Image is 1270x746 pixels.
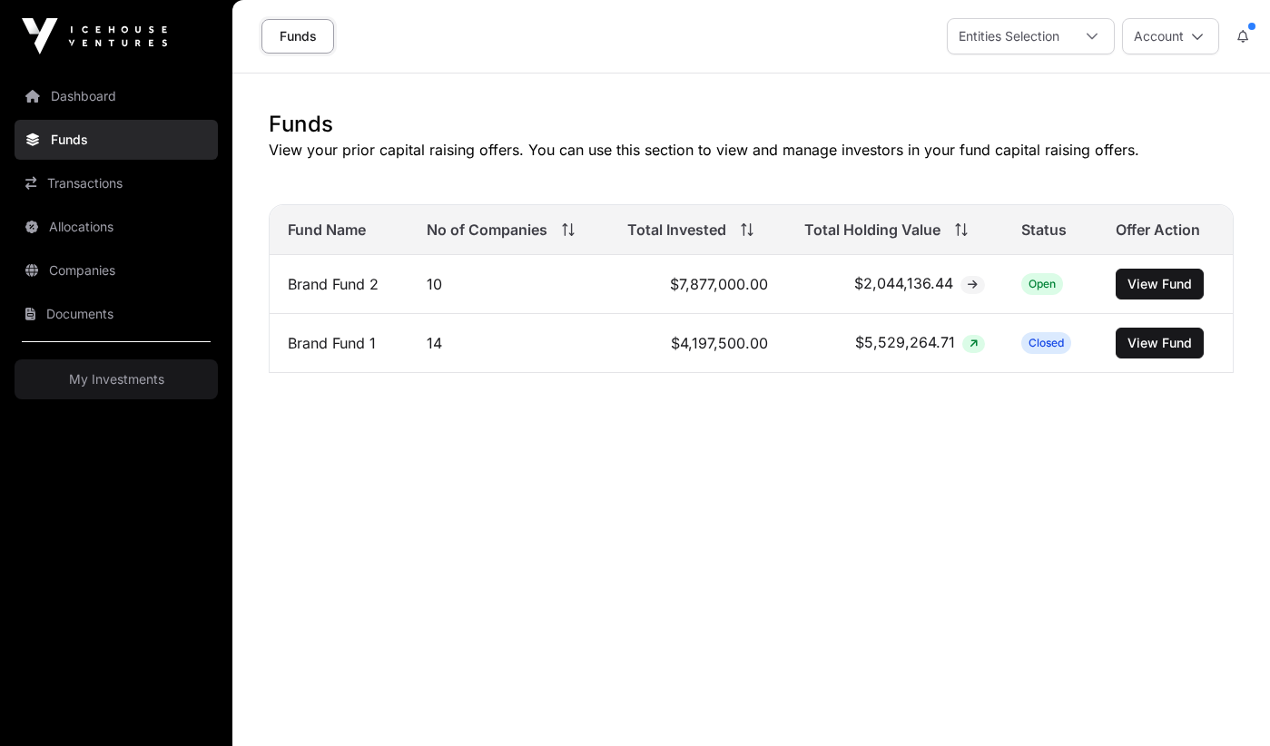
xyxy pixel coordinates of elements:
[1116,269,1204,299] button: View Fund
[609,255,786,314] td: $7,877,000.00
[15,359,218,399] a: My Investments
[288,334,376,352] a: Brand Fund 1
[409,314,609,373] td: 14
[609,314,786,373] td: $4,197,500.00
[948,19,1070,54] div: Entities Selection
[15,120,218,160] a: Funds
[855,333,955,351] span: $5,529,264.71
[427,219,547,240] span: No of Companies
[15,294,218,334] a: Documents
[1021,219,1067,240] span: Status
[1116,219,1200,240] span: Offer Action
[15,76,218,116] a: Dashboard
[1116,328,1204,358] button: View Fund
[1029,336,1064,350] span: Closed
[1127,275,1192,293] span: View Fund
[409,255,609,314] td: 10
[288,275,379,293] a: Brand Fund 2
[1116,281,1204,299] a: View Fund
[269,139,1234,161] p: View your prior capital raising offers. You can use this section to view and manage investors in ...
[627,219,726,240] span: Total Invested
[1179,659,1270,746] iframe: Chat Widget
[1127,334,1192,352] span: View Fund
[15,250,218,290] a: Companies
[854,274,953,292] span: $2,044,136.44
[288,219,366,240] span: Fund Name
[261,19,334,54] a: Funds
[1122,18,1219,54] button: Account
[804,219,940,240] span: Total Holding Value
[15,163,218,203] a: Transactions
[1029,277,1056,291] span: Open
[15,207,218,247] a: Allocations
[269,110,1234,139] h1: Funds
[22,18,167,54] img: Icehouse Ventures Logo
[1116,340,1204,358] a: View Fund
